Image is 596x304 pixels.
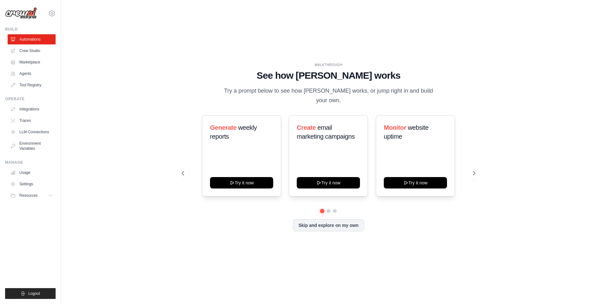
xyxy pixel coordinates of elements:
button: Skip and explore on my own [293,219,364,231]
a: Traces [8,116,56,126]
span: Create [297,124,316,131]
a: Crew Studio [8,46,56,56]
p: Try a prompt below to see how [PERSON_NAME] works, or jump right in and build your own. [222,86,435,105]
button: Resources [8,190,56,201]
div: Build [5,27,56,32]
button: Try it now [384,177,447,188]
a: LLM Connections [8,127,56,137]
button: Try it now [210,177,273,188]
img: Logo [5,7,37,19]
div: Operate [5,96,56,102]
h1: See how [PERSON_NAME] works [182,70,475,81]
a: Environment Variables [8,138,56,154]
a: Integrations [8,104,56,114]
a: Automations [8,34,56,44]
a: Tool Registry [8,80,56,90]
button: Try it now [297,177,360,188]
span: Resources [19,193,37,198]
div: Manage [5,160,56,165]
a: Marketplace [8,57,56,67]
a: Usage [8,168,56,178]
button: Logout [5,288,56,299]
span: Logout [28,291,40,296]
div: WALKTHROUGH [182,63,475,67]
span: weekly reports [210,124,257,140]
span: Generate [210,124,237,131]
span: Monitor [384,124,406,131]
a: Settings [8,179,56,189]
span: email marketing campaigns [297,124,355,140]
a: Agents [8,69,56,79]
span: website uptime [384,124,429,140]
